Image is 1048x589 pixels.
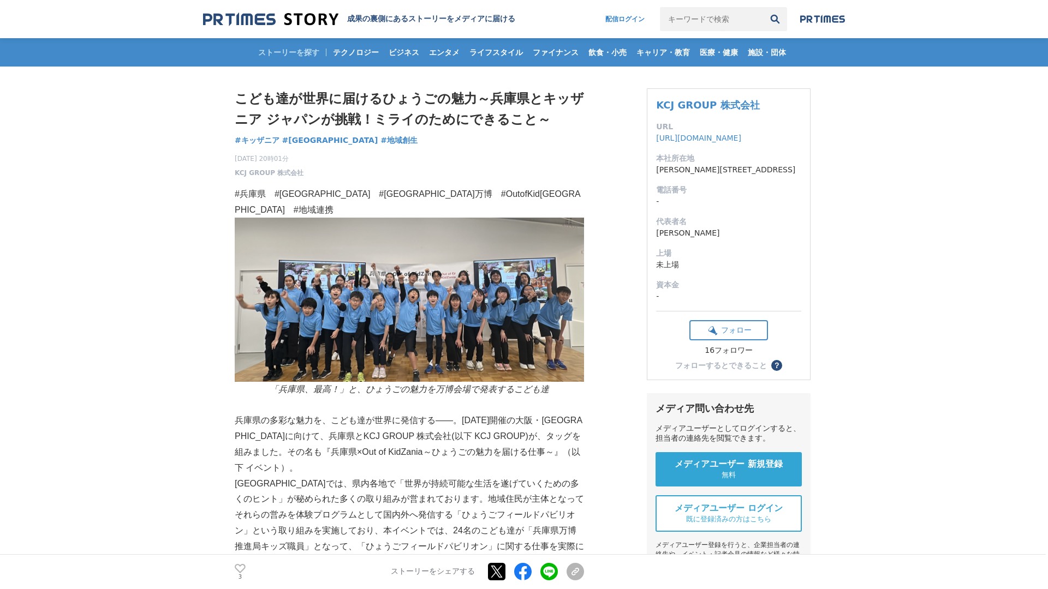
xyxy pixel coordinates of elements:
img: prtimes [800,15,845,23]
span: #[GEOGRAPHIC_DATA] [282,135,378,145]
input: キーワードで検索 [660,7,763,31]
div: メディア問い合わせ先 [656,402,802,415]
a: 飲食・小売 [584,38,631,67]
span: メディアユーザー 新規登録 [675,459,783,470]
dd: 未上場 [656,259,801,271]
span: キャリア・教育 [632,47,694,57]
span: 飲食・小売 [584,47,631,57]
img: 成果の裏側にあるストーリーをメディアに届ける [203,12,338,27]
dt: 資本金 [656,279,801,291]
h2: 成果の裏側にあるストーリーをメディアに届ける [347,14,515,24]
span: 無料 [722,470,736,480]
p: 兵庫県の多彩な魅力を、こども達が世界に発信する——。[DATE]開催の大阪・[GEOGRAPHIC_DATA]に向けて、兵庫県とKCJ GROUP 株式会社(以下 KCJ GROUP)が、タッグ... [235,413,584,476]
span: メディアユーザー ログイン [675,503,783,514]
dd: - [656,196,801,207]
a: エンタメ [425,38,464,67]
p: 3 [235,574,246,580]
span: 医療・健康 [695,47,742,57]
p: ストーリーをシェアする [391,567,475,577]
dt: 電話番号 [656,184,801,196]
a: 施設・団体 [743,38,790,67]
a: ライフスタイル [465,38,527,67]
span: 施設・団体 [743,47,790,57]
dt: 本社所在地 [656,153,801,164]
a: ビジネス [384,38,424,67]
a: メディアユーザー ログイン 既に登録済みの方はこちら [656,495,802,532]
img: thumbnail_b3d89e40-8eca-11f0-b6fc-c9efb46ea977.JPG [235,218,584,381]
span: #地域創生 [380,135,418,145]
button: 検索 [763,7,787,31]
button: ？ [771,360,782,371]
span: ファイナンス [528,47,583,57]
dt: 上場 [656,248,801,259]
span: 既に登録済みの方はこちら [686,514,771,524]
a: 医療・健康 [695,38,742,67]
dd: [PERSON_NAME][STREET_ADDRESS] [656,164,801,176]
span: テクノロジー [329,47,383,57]
a: 配信ログイン [594,7,656,31]
a: 成果の裏側にあるストーリーをメディアに届ける 成果の裏側にあるストーリーをメディアに届ける [203,12,515,27]
a: #地域創生 [380,135,418,146]
div: フォローするとできること [675,362,767,369]
button: フォロー [689,320,768,340]
dd: [PERSON_NAME] [656,227,801,239]
p: [GEOGRAPHIC_DATA]では、県内各地で「世界が持続可能な生活を遂げていくための多くのヒント」が秘められた多くの取り組みが営まれております。地域住民が主体となってそれらの営みを体験プロ... [235,476,584,586]
dt: 代表者名 [656,216,801,227]
a: テクノロジー [329,38,383,67]
div: 16フォロワー [689,346,768,356]
a: [URL][DOMAIN_NAME] [656,134,741,142]
em: 「兵庫県、最高！」と、ひょうごの魅力を万博会場で発表するこども達 [270,384,549,394]
div: メディアユーザー登録を行うと、企業担当者の連絡先や、イベント・記者会見の情報など様々な特記情報を閲覧できます。 ※内容はストーリー・プレスリリースにより異なります。 [656,540,802,587]
a: #キッザニア [235,135,279,146]
a: キャリア・教育 [632,38,694,67]
a: KCJ GROUP 株式会社 [235,168,303,178]
a: メディアユーザー 新規登録 無料 [656,452,802,486]
span: [DATE] 20時01分 [235,154,303,164]
a: ファイナンス [528,38,583,67]
a: KCJ GROUP 株式会社 [656,99,759,111]
span: エンタメ [425,47,464,57]
span: ライフスタイル [465,47,527,57]
span: ビジネス [384,47,424,57]
p: #兵庫県 #[GEOGRAPHIC_DATA] #[GEOGRAPHIC_DATA]万博 #OutofKid[GEOGRAPHIC_DATA] #地域連携 [235,187,584,218]
dd: - [656,291,801,302]
span: ？ [773,362,781,369]
h1: こども達が世界に届けるひょうごの魅力～兵庫県とキッザニア ジャパンが挑戦！ミライのためにできること～ [235,88,584,130]
div: メディアユーザーとしてログインすると、担当者の連絡先を閲覧できます。 [656,424,802,443]
dt: URL [656,121,801,133]
span: #キッザニア [235,135,279,145]
a: #[GEOGRAPHIC_DATA] [282,135,378,146]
